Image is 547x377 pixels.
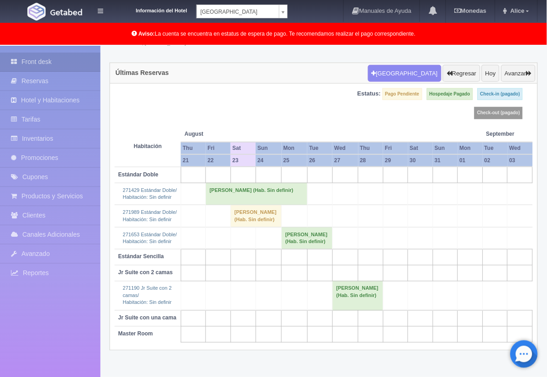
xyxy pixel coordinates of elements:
[118,171,158,178] b: Estándar Doble
[332,142,358,154] th: Wed
[383,88,422,100] label: Pago Pendiente
[358,154,384,167] th: 28
[123,232,177,244] a: 271653 Estándar Doble/Habitación: Sin definir
[482,65,500,82] button: Hoy
[181,154,206,167] th: 21
[332,281,383,310] td: [PERSON_NAME] (Hab. Sin definir)
[206,183,308,205] td: [PERSON_NAME] (Hab. Sin definir)
[50,9,82,16] img: Getabed
[368,65,442,82] button: [GEOGRAPHIC_DATA]
[483,154,508,167] th: 02
[206,154,231,167] th: 22
[332,154,358,167] th: 27
[282,142,308,154] th: Mon
[307,142,332,154] th: Tue
[200,5,275,19] span: [GEOGRAPHIC_DATA]
[114,5,187,15] dt: Información del Hotel
[433,154,458,167] th: 31
[231,154,256,167] th: 23
[486,130,529,138] span: September
[123,187,177,200] a: 271429 Estándar Doble/Habitación: Sin definir
[383,154,408,167] th: 29
[427,88,473,100] label: Hospedaje Pagado
[433,142,458,154] th: Sun
[118,254,164,260] b: Estándar Sencilla
[282,154,308,167] th: 25
[383,142,408,154] th: Fri
[206,142,231,154] th: Fri
[358,142,384,154] th: Thu
[196,5,288,18] a: [GEOGRAPHIC_DATA]
[508,7,525,14] span: Alice
[358,90,381,98] label: Estatus:
[116,69,169,76] h4: Últimas Reservas
[474,107,523,119] label: Check-out (pagado)
[123,286,172,305] a: 271190 Jr Suite con 2 camas/Habitación: Sin definir
[27,3,46,21] img: Getabed
[508,142,533,154] th: Wed
[118,270,173,276] b: Jr Suite con 2 camas
[483,142,508,154] th: Tue
[408,154,433,167] th: 30
[256,154,282,167] th: 24
[458,154,483,167] th: 01
[123,209,177,222] a: 271989 Estándar Doble/Habitación: Sin definir
[282,227,333,249] td: [PERSON_NAME] (Hab. Sin definir)
[408,142,433,154] th: Sat
[256,142,282,154] th: Sun
[184,130,227,138] span: August
[307,154,332,167] th: 26
[231,142,256,154] th: Sat
[508,154,533,167] th: 03
[181,142,206,154] th: Thu
[134,143,162,149] strong: Habitación
[231,205,282,227] td: [PERSON_NAME] (Hab. Sin definir)
[458,142,483,154] th: Mon
[118,331,153,337] b: Master Room
[501,65,536,82] button: Avanzar
[454,7,486,14] b: Monedas
[443,65,480,82] button: Regresar
[118,315,176,321] b: Jr Suite con una cama
[138,31,155,37] b: Aviso:
[478,88,523,100] label: Check-in (pagado)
